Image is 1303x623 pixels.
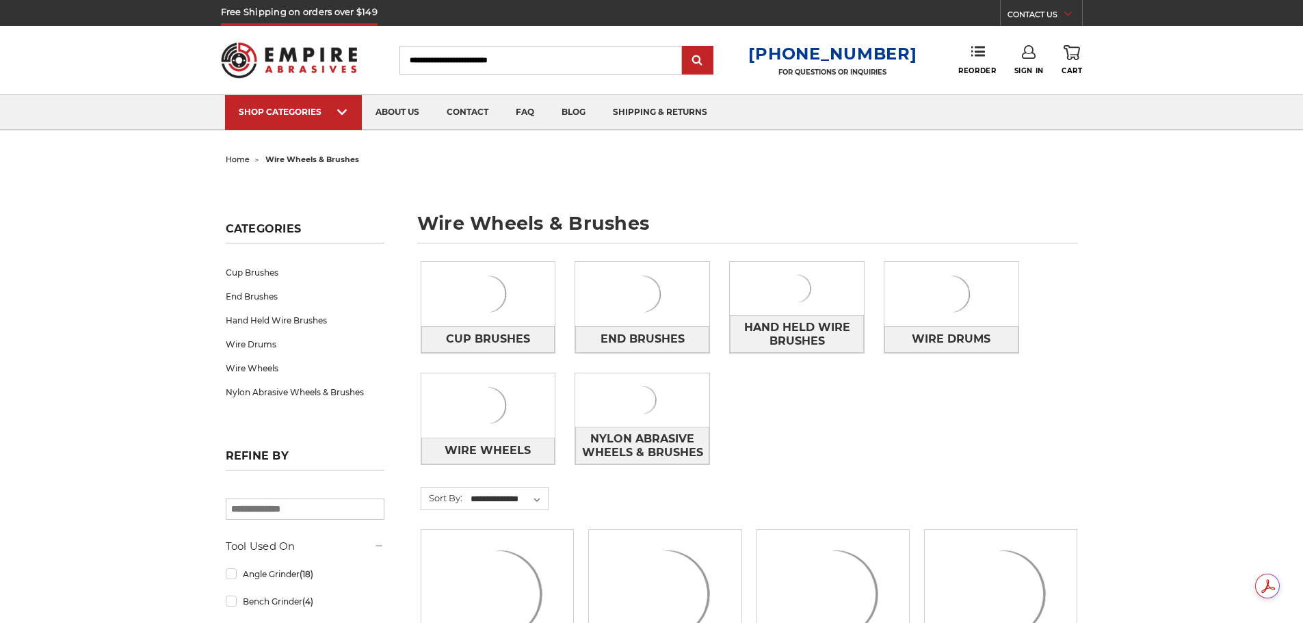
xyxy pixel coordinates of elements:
a: Hand Held Wire Brushes [730,315,864,353]
img: Hand Held Wire Brushes [770,262,824,315]
a: about us [362,95,433,130]
img: Wire Drums [919,262,984,326]
span: Reorder [958,66,996,75]
a: home [226,155,250,164]
span: wire wheels & brushes [265,155,359,164]
h5: Categories [226,222,384,243]
a: blog [548,95,599,130]
span: Cup Brushes [446,328,530,351]
span: Wire Wheels [445,439,531,462]
a: Angle Grinder(18) [226,562,384,586]
img: Empire Abrasives [221,34,358,87]
span: Cart [1062,66,1082,75]
select: Sort By: [469,489,548,509]
a: Nylon Abrasive Wheels & Brushes [226,380,384,404]
a: contact [433,95,502,130]
span: Wire Drums [912,328,990,351]
span: End Brushes [601,328,685,351]
a: Bench Grinder(4) [226,589,384,613]
img: Cup Brushes [456,262,521,326]
a: Hand Held Wire Brushes [226,308,384,332]
a: Cup Brushes [226,261,384,284]
span: (4) [302,596,313,607]
a: [PHONE_NUMBER] [748,44,917,64]
span: Hand Held Wire Brushes [731,316,863,353]
a: Wire Wheels [226,356,384,380]
span: Sign In [1014,66,1044,75]
a: Wire Drums [884,326,1018,353]
h5: Refine by [226,449,384,470]
h1: wire wheels & brushes [417,214,1078,243]
span: (18) [300,569,313,579]
div: SHOP CATEGORIES [239,107,348,117]
span: Nylon Abrasive Wheels & Brushes [576,427,709,464]
a: Cart [1062,45,1082,75]
a: Wire Drums [226,332,384,356]
img: End Brushes [610,262,674,326]
p: FOR QUESTIONS OR INQUIRIES [748,68,917,77]
a: faq [502,95,548,130]
label: Sort By: [421,488,462,508]
a: shipping & returns [599,95,721,130]
a: End Brushes [226,284,384,308]
a: Wire Wheels [421,438,555,464]
h5: Tool Used On [226,538,384,555]
a: Reorder [958,45,996,75]
input: Submit [684,47,711,75]
img: Nylon Abrasive Wheels & Brushes [616,373,669,427]
img: Wire Wheels [456,373,521,438]
a: End Brushes [575,326,709,353]
a: Cup Brushes [421,326,555,353]
a: Nylon Abrasive Wheels & Brushes [575,427,709,464]
a: CONTACT US [1008,7,1082,26]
